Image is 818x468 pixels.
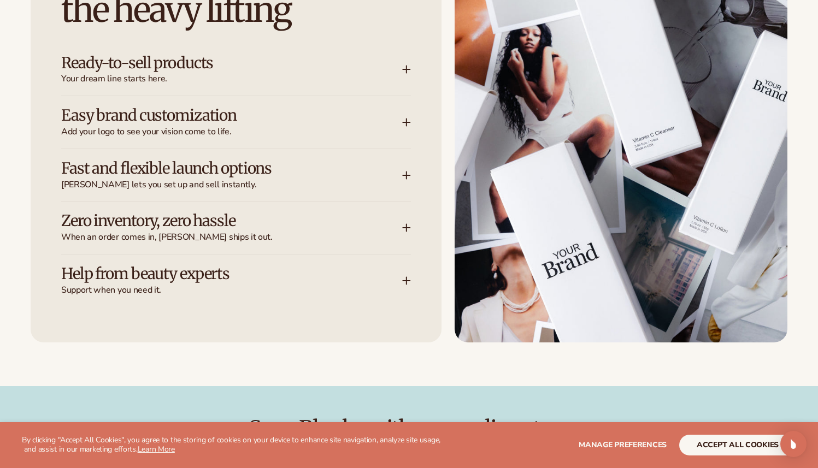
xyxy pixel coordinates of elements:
span: Add your logo to see your vision come to life. [61,126,402,138]
button: Manage preferences [579,435,667,455]
a: Learn More [138,444,175,454]
p: By clicking "Accept All Cookies", you agree to the storing of cookies on your device to enhance s... [22,436,440,454]
h3: Ready-to-sell products [61,55,369,72]
span: Your dream line starts here. [61,73,402,85]
span: Support when you need it. [61,285,402,296]
h3: Easy brand customization [61,107,369,124]
h3: Fast and flexible launch options [61,160,369,177]
h3: Help from beauty experts [61,265,369,282]
h3: Zero inventory, zero hassle [61,212,369,229]
button: accept all cookies [679,435,796,455]
span: Manage preferences [579,440,667,450]
span: When an order comes in, [PERSON_NAME] ships it out. [61,232,402,243]
div: Open Intercom Messenger [780,431,807,457]
h2: Sync Blanka with your online store [31,417,787,441]
span: [PERSON_NAME] lets you set up and sell instantly. [61,179,402,191]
